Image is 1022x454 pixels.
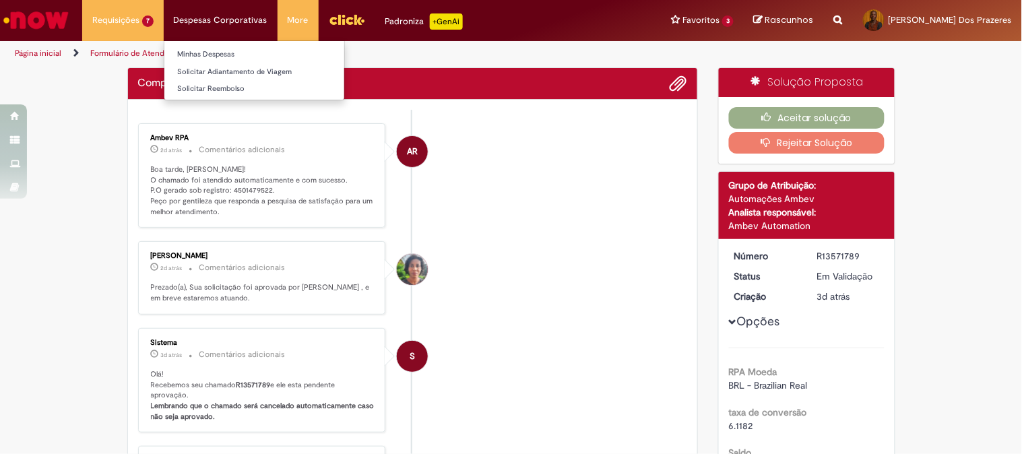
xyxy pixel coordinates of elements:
[817,290,880,303] div: 26/09/2025 16:52:19
[329,9,365,30] img: click_logo_yellow_360x200.png
[15,48,61,59] a: Página inicial
[164,82,344,96] a: Solicitar Reembolso
[410,340,415,372] span: S
[729,406,807,418] b: taxa de conversão
[151,134,375,142] div: Ambev RPA
[430,13,463,30] p: +GenAi
[199,349,286,360] small: Comentários adicionais
[729,205,885,219] div: Analista responsável:
[288,13,309,27] span: More
[151,401,377,422] b: Lembrando que o chamado será cancelado automaticamente caso não seja aprovado.
[729,420,753,432] span: 6.1182
[729,179,885,192] div: Grupo de Atribuição:
[765,13,814,26] span: Rascunhos
[161,146,183,154] span: 2d atrás
[151,252,375,260] div: [PERSON_NAME]
[199,144,286,156] small: Comentários adicionais
[199,262,286,273] small: Comentários adicionais
[151,282,375,303] p: Prezado(a), Sua solicitação foi aprovada por [PERSON_NAME] , e em breve estaremos atuando.
[817,290,850,302] time: 26/09/2025 16:52:19
[722,15,734,27] span: 3
[161,264,183,272] time: 27/09/2025 11:32:53
[817,290,850,302] span: 3d atrás
[161,351,183,359] time: 26/09/2025 16:52:31
[397,341,428,372] div: System
[729,366,777,378] b: RPA Moeda
[397,136,428,167] div: Ambev RPA
[151,164,375,218] p: Boa tarde, [PERSON_NAME]! O chamado foi atendido automaticamente e com sucesso. P.O gerado sob re...
[151,339,375,347] div: Sistema
[174,13,267,27] span: Despesas Corporativas
[719,68,895,97] div: Solução Proposta
[817,269,880,283] div: Em Validação
[729,379,808,391] span: BRL - Brazilian Real
[724,249,807,263] dt: Número
[724,290,807,303] dt: Criação
[142,15,154,27] span: 7
[164,65,344,79] a: Solicitar Adiantamento de Viagem
[90,48,190,59] a: Formulário de Atendimento
[407,135,418,168] span: AR
[729,132,885,154] button: Rejeitar Solução
[724,269,807,283] dt: Status
[729,192,885,205] div: Automações Ambev
[1,7,71,34] img: ServiceNow
[236,380,271,390] b: R13571789
[164,47,344,62] a: Minhas Despesas
[754,14,814,27] a: Rascunhos
[729,219,885,232] div: Ambev Automation
[729,107,885,129] button: Aceitar solução
[92,13,139,27] span: Requisições
[151,369,375,422] p: Olá! Recebemos seu chamado e ele esta pendente aprovação.
[385,13,463,30] div: Padroniza
[817,249,880,263] div: R13571789
[161,351,183,359] span: 3d atrás
[138,77,278,90] h2: Compras rápidas (Speed Buy) Histórico de tíquete
[670,75,687,92] button: Adicionar anexos
[164,40,345,100] ul: Despesas Corporativas
[682,13,720,27] span: Favoritos
[889,14,1012,26] span: [PERSON_NAME] Dos Prazeres
[10,41,671,66] ul: Trilhas de página
[161,264,183,272] span: 2d atrás
[161,146,183,154] time: 27/09/2025 12:06:37
[397,254,428,285] div: Helen Costa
